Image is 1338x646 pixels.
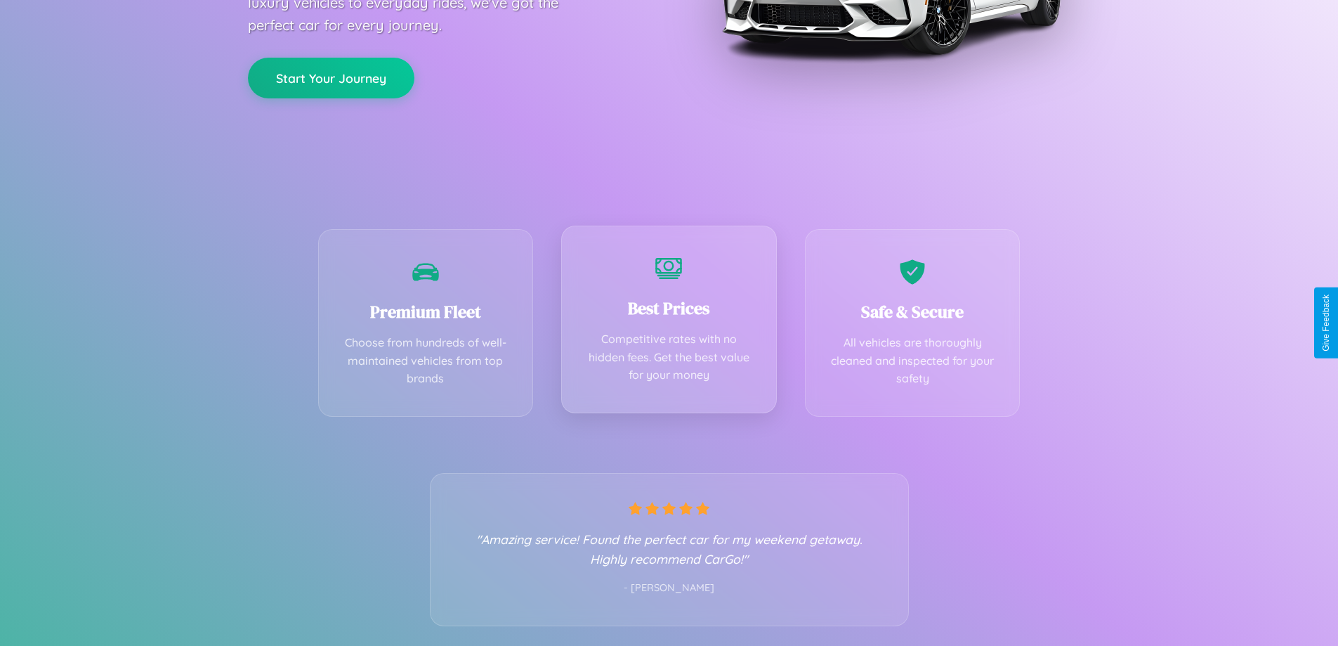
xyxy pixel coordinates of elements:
h3: Safe & Secure [827,300,999,323]
button: Start Your Journey [248,58,414,98]
p: Choose from hundreds of well-maintained vehicles from top brands [340,334,512,388]
h3: Best Prices [583,297,755,320]
p: - [PERSON_NAME] [459,579,880,597]
p: Competitive rates with no hidden fees. Get the best value for your money [583,330,755,385]
h3: Premium Fleet [340,300,512,323]
p: "Amazing service! Found the perfect car for my weekend getaway. Highly recommend CarGo!" [459,529,880,569]
p: All vehicles are thoroughly cleaned and inspected for your safety [827,334,999,388]
div: Give Feedback [1321,295,1331,351]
